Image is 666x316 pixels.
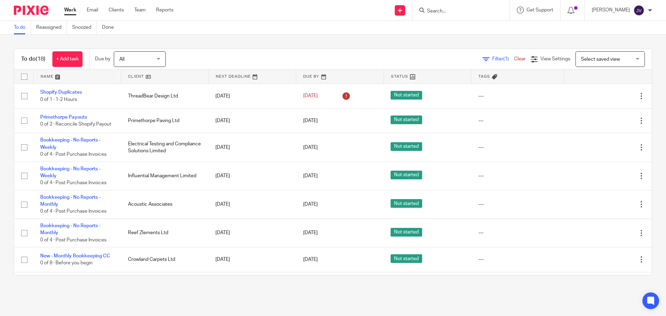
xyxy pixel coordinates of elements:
span: Select saved view [581,57,620,62]
span: [DATE] [303,257,318,262]
div: --- [478,256,557,263]
a: Clear [514,57,526,61]
img: Pixie [14,6,49,15]
a: Bookkeeping - No Reports - Weekly [40,166,101,178]
td: Reef Zlements Ltd [121,219,209,247]
p: Due by [95,55,110,62]
span: Not started [391,171,422,179]
span: Get Support [527,8,553,12]
a: Done [102,21,119,34]
span: 0 of 1 · 1-2 Hours [40,97,77,102]
a: New - Monthly Bookkeeping CC [40,254,110,258]
span: (18) [36,56,45,62]
span: 0 of 4 · Post Purchase Invoices [40,238,106,242]
span: Not started [391,254,422,263]
span: [DATE] [303,202,318,207]
span: 0 of 2 · Reconcile Shopify Payout [40,122,111,127]
td: Crowland Carpets Ltd [121,247,209,272]
span: Not started [391,228,422,237]
p: [PERSON_NAME] [592,7,630,14]
td: [DATE] [208,190,296,219]
td: Acoustic Associates [121,190,209,219]
a: + Add task [52,51,83,67]
td: ThreadBear Design Ltd [121,84,209,108]
div: --- [478,172,557,179]
a: Snoozed [72,21,97,34]
a: Primethorpe Payouts [40,115,87,120]
span: 0 of 4 · Post Purchase Invoices [40,152,106,157]
a: Bookkeeping - No Reports - Monthly [40,195,101,207]
span: [DATE] [303,118,318,123]
span: Filter [492,57,514,61]
span: Tags [478,75,490,78]
div: --- [478,144,557,151]
img: svg%3E [633,5,644,16]
div: --- [478,93,557,100]
a: Work [64,7,76,14]
td: [DATE] [208,133,296,162]
td: Electrical Testing and Compliance Solutions Limited [121,133,209,162]
span: [DATE] [303,94,318,99]
td: Albany Garden Services Ltd [121,272,209,300]
span: Not started [391,142,422,151]
td: [DATE] [208,272,296,300]
span: 0 of 4 · Post Purchase Invoices [40,209,106,214]
h1: To do [21,55,45,63]
td: [DATE] [208,219,296,247]
a: Shopify Duplicates [40,90,82,95]
span: Not started [391,91,422,100]
a: Bookkeeping - No Reports - Weekly [40,138,101,150]
td: [DATE] [208,247,296,272]
a: Email [87,7,98,14]
span: Not started [391,116,422,124]
td: Influential Management Limited [121,162,209,190]
td: [DATE] [208,108,296,133]
a: Clients [109,7,124,14]
td: [DATE] [208,84,296,108]
a: Team [134,7,146,14]
span: (1) [503,57,509,61]
div: --- [478,229,557,236]
span: [DATE] [303,230,318,235]
td: Primethorpe Paving Ltd [121,108,209,133]
a: To do [14,21,31,34]
span: [DATE] [303,145,318,150]
div: --- [478,201,557,208]
span: [DATE] [303,173,318,178]
span: All [119,57,125,62]
a: Bookkeeping - No Reports - Monthly [40,223,101,235]
a: Reassigned [36,21,67,34]
span: Not started [391,199,422,208]
span: 0 of 8 · Before you begin [40,261,93,266]
span: View Settings [540,57,570,61]
div: --- [478,117,557,124]
td: [DATE] [208,162,296,190]
input: Search [426,8,489,15]
a: Reports [156,7,173,14]
span: 0 of 4 · Post Purchase Invoices [40,180,106,185]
